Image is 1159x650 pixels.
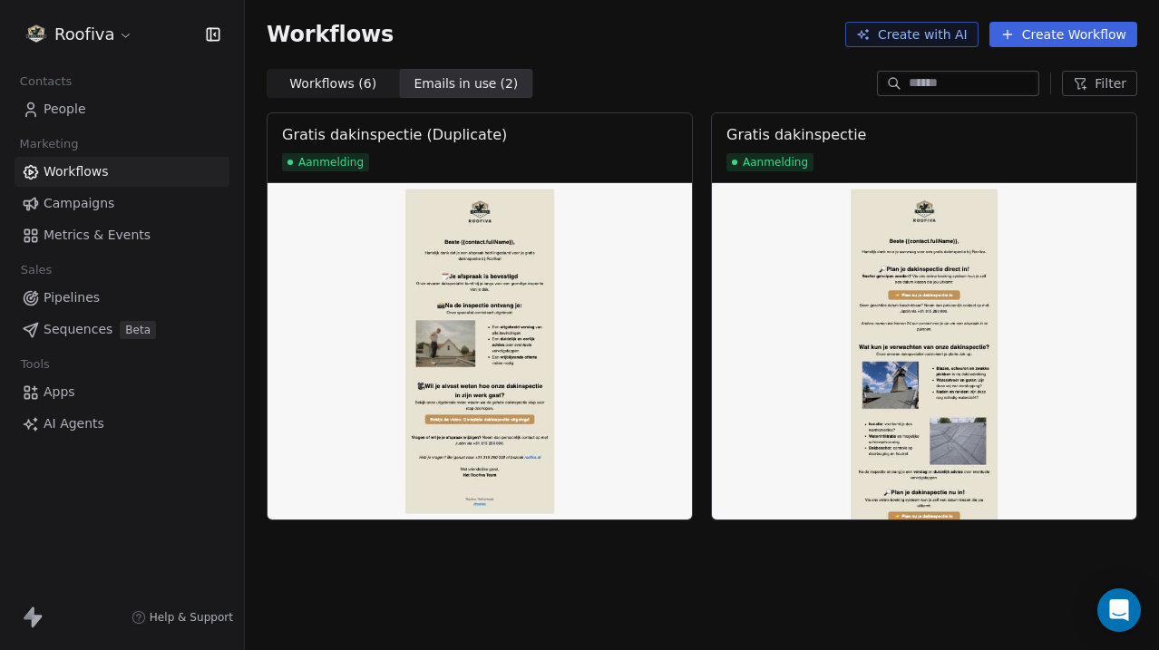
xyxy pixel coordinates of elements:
span: Roofiva [54,23,114,46]
span: Pipelines [44,288,100,307]
span: Aanmelding [282,153,369,171]
span: Workflows [44,162,109,181]
a: Workflows [15,157,229,187]
button: Create Workflow [989,22,1137,47]
button: Create with AI [845,22,979,47]
a: SequencesBeta [15,315,229,344]
a: AI Agents [15,409,229,439]
div: Open Intercom Messenger [1097,588,1141,632]
span: Apps [44,383,75,402]
span: Sales [13,257,60,284]
a: People [15,94,229,124]
button: Filter [1062,71,1137,96]
span: AI Agents [44,414,104,433]
div: Gratis dakinspectie (Duplicate) [282,124,507,146]
div: Gratis dakinspectie [726,124,866,146]
button: Roofiva [22,19,137,50]
span: Contacts [12,68,80,95]
a: Help & Support [131,610,233,625]
span: Workflows [267,22,394,47]
span: People [44,100,86,119]
span: Filter [1095,74,1126,93]
a: Pipelines [15,283,229,313]
a: Metrics & Events [15,220,229,250]
span: Help & Support [150,610,233,625]
span: Beta [120,321,156,339]
span: Aanmelding [726,153,813,171]
span: Campaigns [44,194,114,213]
span: Metrics & Events [44,226,151,245]
a: Campaigns [15,189,229,218]
img: Preview [268,183,692,519]
img: Preview [712,183,1136,519]
span: Workflows ( 6 ) [289,74,376,93]
span: Tools [13,351,57,378]
a: Apps [15,377,229,407]
img: Roofiva%20logo%20flavicon.png [25,24,47,45]
span: Marketing [12,131,86,158]
span: Sequences [44,320,112,339]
